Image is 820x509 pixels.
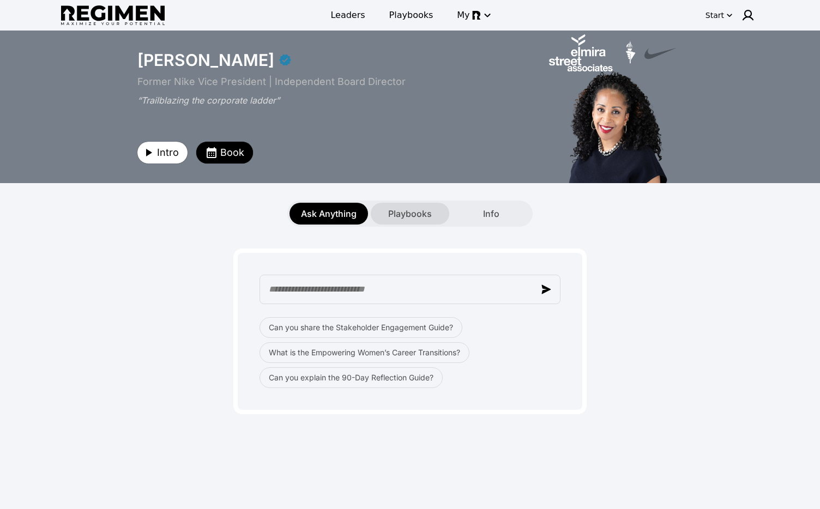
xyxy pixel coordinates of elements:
[290,203,368,225] button: Ask Anything
[137,50,274,70] div: [PERSON_NAME]
[703,7,735,24] button: Start
[483,207,499,220] span: Info
[196,142,253,163] button: Book
[330,9,365,22] span: Leaders
[457,9,469,22] span: My
[706,10,724,21] div: Start
[541,284,551,294] img: send message
[389,9,433,22] span: Playbooks
[137,142,188,163] button: Intro
[260,367,443,388] button: Can you explain the 90-Day Reflection Guide?
[220,145,244,160] span: Book
[137,94,524,107] div: “Trailblazing the corporate ladder”
[371,203,449,225] button: Playbooks
[260,317,462,338] button: Can you share the Stakeholder Engagement Guide?
[741,9,755,22] img: user icon
[450,5,496,25] button: My
[324,5,371,25] a: Leaders
[383,5,440,25] a: Playbooks
[301,207,357,220] span: Ask Anything
[61,5,165,26] img: Regimen logo
[279,53,292,66] div: Verified partner - Pamela Neferkará
[137,74,524,89] div: Former Nike Vice President | Independent Board Director
[452,203,530,225] button: Info
[157,145,179,160] span: Intro
[388,207,432,220] span: Playbooks
[260,342,469,363] button: What is the Empowering Women’s Career Transitions?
